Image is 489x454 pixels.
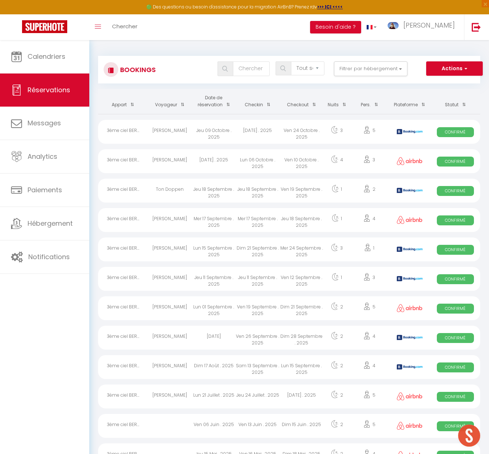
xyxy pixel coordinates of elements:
[28,152,57,161] span: Analytics
[472,22,481,32] img: logout
[233,61,270,76] input: Chercher
[350,89,388,114] th: Sort by people
[388,89,430,114] th: Sort by channel
[22,20,67,33] img: Super Booking
[112,22,137,30] span: Chercher
[107,14,143,40] a: Chercher
[28,52,65,61] span: Calendriers
[28,185,62,194] span: Paiements
[28,252,70,261] span: Notifications
[280,89,324,114] th: Sort by checkout
[98,89,148,114] th: Sort by rentals
[317,4,343,10] a: >>> ICI <<<<
[118,61,156,78] h3: Bookings
[28,219,73,228] span: Hébergement
[382,14,464,40] a: ... [PERSON_NAME]
[431,89,480,114] th: Sort by status
[28,118,61,128] span: Messages
[235,89,280,114] th: Sort by checkin
[28,85,70,94] span: Réservations
[426,61,483,76] button: Actions
[458,425,480,447] div: Ouvrir le chat
[310,21,361,33] button: Besoin d'aide ?
[324,89,350,114] th: Sort by nights
[334,61,407,76] button: Filtrer par hébergement
[403,21,455,30] span: [PERSON_NAME]
[388,22,399,29] img: ...
[148,89,192,114] th: Sort by guest
[192,89,236,114] th: Sort by booking date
